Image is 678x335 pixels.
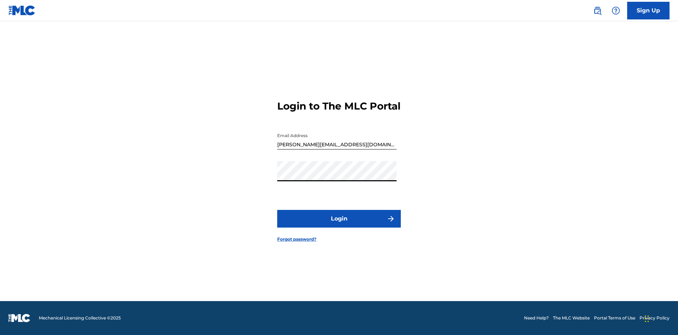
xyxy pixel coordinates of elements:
[524,315,549,321] a: Need Help?
[387,214,395,223] img: f7272a7cc735f4ea7f67.svg
[593,6,602,15] img: search
[612,6,620,15] img: help
[590,4,605,18] a: Public Search
[8,5,36,16] img: MLC Logo
[277,236,316,242] a: Forgot password?
[594,315,635,321] a: Portal Terms of Use
[277,100,400,112] h3: Login to The MLC Portal
[645,308,649,329] div: Drag
[8,314,30,322] img: logo
[553,315,590,321] a: The MLC Website
[39,315,121,321] span: Mechanical Licensing Collective © 2025
[609,4,623,18] div: Help
[643,301,678,335] iframe: Chat Widget
[627,2,670,19] a: Sign Up
[277,210,401,228] button: Login
[640,315,670,321] a: Privacy Policy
